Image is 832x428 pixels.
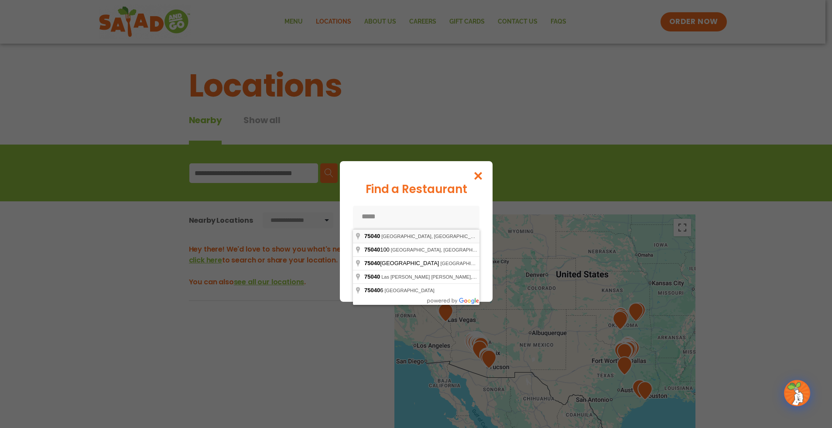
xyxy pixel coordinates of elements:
div: Find a Restaurant [353,181,479,198]
span: 6 [364,287,384,293]
span: [GEOGRAPHIC_DATA], [GEOGRAPHIC_DATA], [GEOGRAPHIC_DATA] [440,261,596,266]
button: Close modal [464,161,492,190]
span: [GEOGRAPHIC_DATA] [384,288,435,293]
span: [GEOGRAPHIC_DATA], [GEOGRAPHIC_DATA], [GEOGRAPHIC_DATA] [381,234,537,239]
span: 75040 [364,260,380,266]
span: 75040 [364,273,380,280]
span: 75040 [364,246,380,253]
span: Las [PERSON_NAME] [PERSON_NAME], [GEOGRAPHIC_DATA], [GEOGRAPHIC_DATA] [381,274,576,280]
span: [GEOGRAPHIC_DATA] [364,260,440,266]
span: 75040 [364,287,380,293]
span: [GEOGRAPHIC_DATA], [GEOGRAPHIC_DATA], [GEOGRAPHIC_DATA] [391,247,546,252]
span: 75040 [364,233,380,239]
img: wpChatIcon [785,381,809,405]
span: 100 [364,246,391,253]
